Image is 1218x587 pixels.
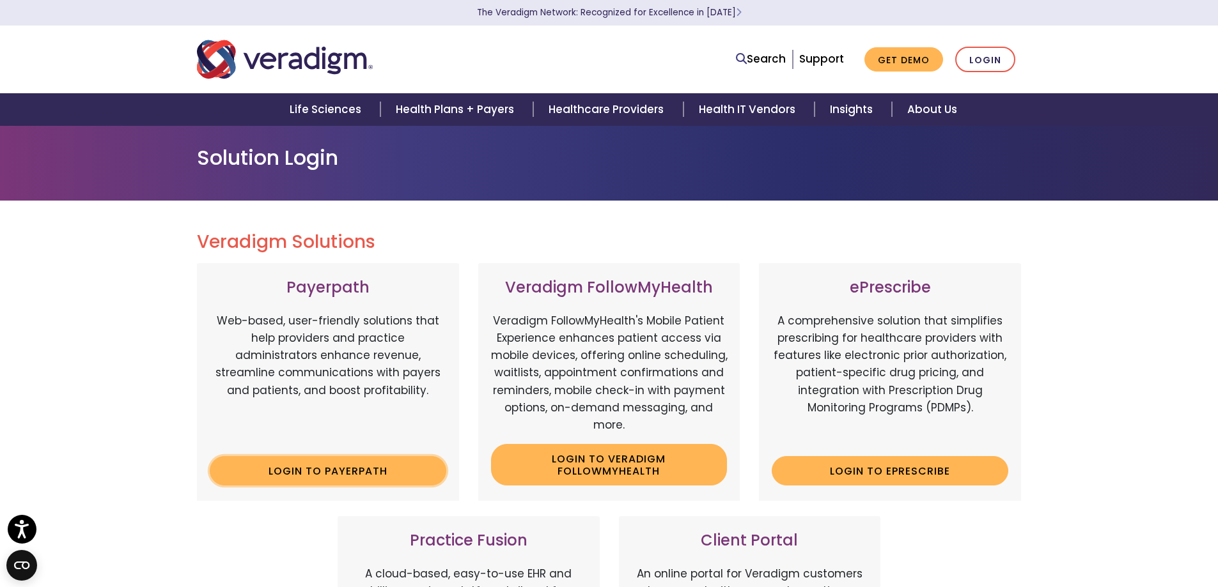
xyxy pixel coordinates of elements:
[815,93,892,126] a: Insights
[274,93,380,126] a: Life Sciences
[210,278,446,297] h3: Payerpath
[683,93,815,126] a: Health IT Vendors
[736,50,786,68] a: Search
[533,93,683,126] a: Healthcare Providers
[491,444,728,485] a: Login to Veradigm FollowMyHealth
[799,51,844,66] a: Support
[1128,549,1203,572] iframe: Drift Chat Widget
[6,550,37,581] button: Open CMP widget
[491,278,728,297] h3: Veradigm FollowMyHealth
[197,231,1022,253] h2: Veradigm Solutions
[736,6,742,19] span: Learn More
[491,312,728,434] p: Veradigm FollowMyHealth's Mobile Patient Experience enhances patient access via mobile devices, o...
[955,47,1015,73] a: Login
[892,93,972,126] a: About Us
[772,312,1008,446] p: A comprehensive solution that simplifies prescribing for healthcare providers with features like ...
[772,456,1008,485] a: Login to ePrescribe
[350,531,587,550] h3: Practice Fusion
[197,146,1022,170] h1: Solution Login
[632,531,868,550] h3: Client Portal
[210,312,446,446] p: Web-based, user-friendly solutions that help providers and practice administrators enhance revenu...
[864,47,943,72] a: Get Demo
[477,6,742,19] a: The Veradigm Network: Recognized for Excellence in [DATE]Learn More
[772,278,1008,297] h3: ePrescribe
[210,456,446,485] a: Login to Payerpath
[197,38,373,80] img: Veradigm logo
[380,93,533,126] a: Health Plans + Payers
